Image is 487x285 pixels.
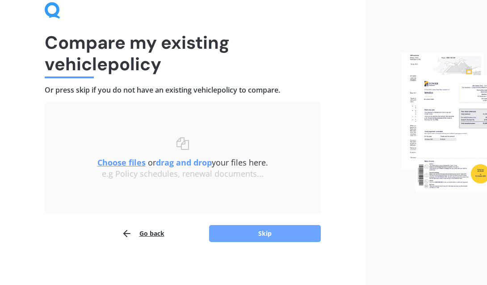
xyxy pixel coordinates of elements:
b: drag and drop [156,157,212,168]
h4: Or press skip if you do not have an existing vehicle policy to compare. [45,85,321,95]
button: Go back [122,225,164,242]
button: Skip [209,225,321,242]
u: Choose files [97,157,146,168]
h1: Compare my existing vehicle policy [45,32,321,75]
span: or your files here. [97,157,268,168]
div: e.g Policy schedules, renewal documents... [63,169,303,179]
